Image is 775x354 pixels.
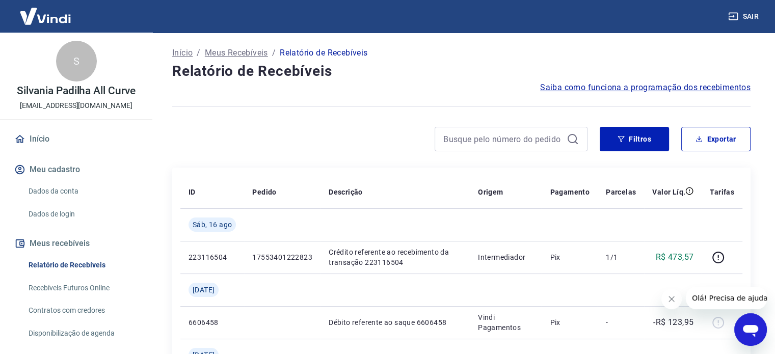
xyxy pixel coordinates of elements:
[6,7,86,15] span: Olá! Precisa de ajuda?
[193,220,232,230] span: Sáb, 16 ago
[12,232,140,255] button: Meus recebíveis
[600,127,669,151] button: Filtros
[172,47,193,59] a: Início
[478,312,533,333] p: Vindi Pagamentos
[197,47,200,59] p: /
[652,187,685,197] p: Valor Líq.
[24,278,140,298] a: Recebíveis Futuros Online
[24,323,140,344] a: Disponibilização de agenda
[172,61,751,81] h4: Relatório de Recebíveis
[710,187,734,197] p: Tarifas
[17,86,136,96] p: Silvania Padilha All Curve
[606,252,636,262] p: 1/1
[24,255,140,276] a: Relatório de Recebíveis
[686,287,767,309] iframe: Message from company
[478,252,533,262] p: Intermediador
[24,300,140,321] a: Contratos com credores
[56,41,97,81] div: S
[252,187,276,197] p: Pedido
[189,317,236,328] p: 6606458
[681,127,751,151] button: Exportar
[193,285,215,295] span: [DATE]
[205,47,268,59] a: Meus Recebíveis
[24,204,140,225] a: Dados de login
[20,100,132,111] p: [EMAIL_ADDRESS][DOMAIN_NAME]
[24,181,140,202] a: Dados da conta
[280,47,367,59] p: Relatório de Recebíveis
[329,247,462,267] p: Crédito referente ao recebimento da transação 223116504
[653,316,693,329] p: -R$ 123,95
[12,158,140,181] button: Meu cadastro
[443,131,563,147] input: Busque pelo número do pedido
[656,251,694,263] p: R$ 473,57
[12,1,78,32] img: Vindi
[12,128,140,150] a: Início
[252,252,312,262] p: 17553401222823
[329,317,462,328] p: Débito referente ao saque 6606458
[606,187,636,197] p: Parcelas
[329,187,363,197] p: Descrição
[734,313,767,346] iframe: Button to launch messaging window
[272,47,276,59] p: /
[661,289,682,309] iframe: Close message
[550,252,590,262] p: Pix
[726,7,763,26] button: Sair
[550,187,590,197] p: Pagamento
[606,317,636,328] p: -
[550,317,590,328] p: Pix
[189,252,236,262] p: 223116504
[478,187,503,197] p: Origem
[189,187,196,197] p: ID
[540,81,751,94] a: Saiba como funciona a programação dos recebimentos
